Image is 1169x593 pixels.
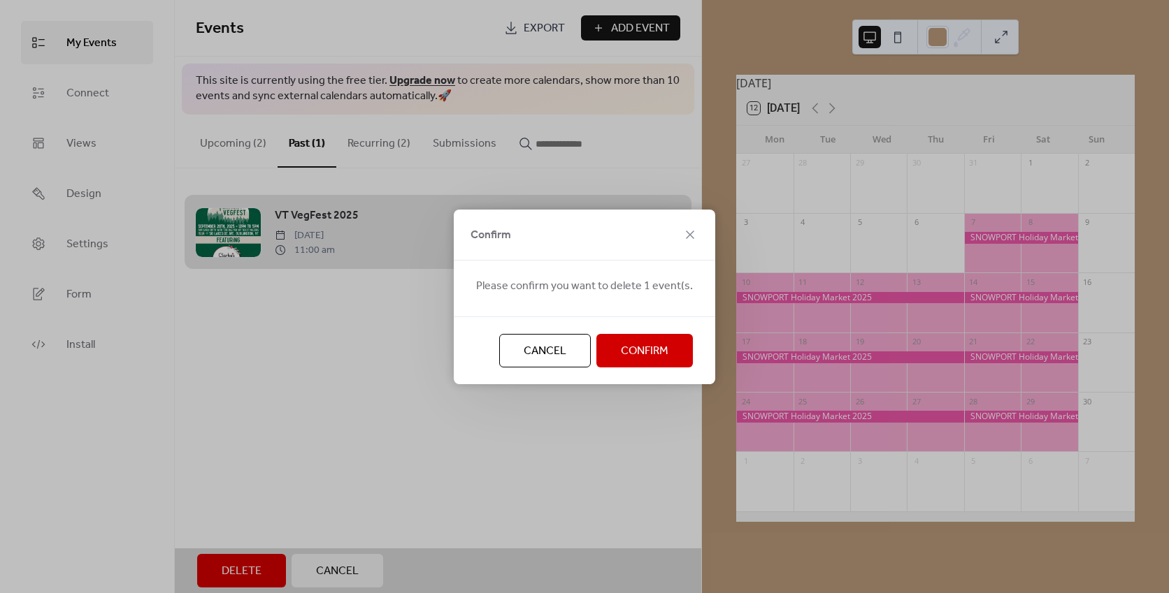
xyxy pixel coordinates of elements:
button: Cancel [499,334,591,367]
span: Cancel [524,343,566,360]
button: Confirm [596,334,693,367]
span: Confirm [621,343,668,360]
span: Please confirm you want to delete 1 event(s. [476,278,693,295]
span: Confirm [471,227,511,244]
